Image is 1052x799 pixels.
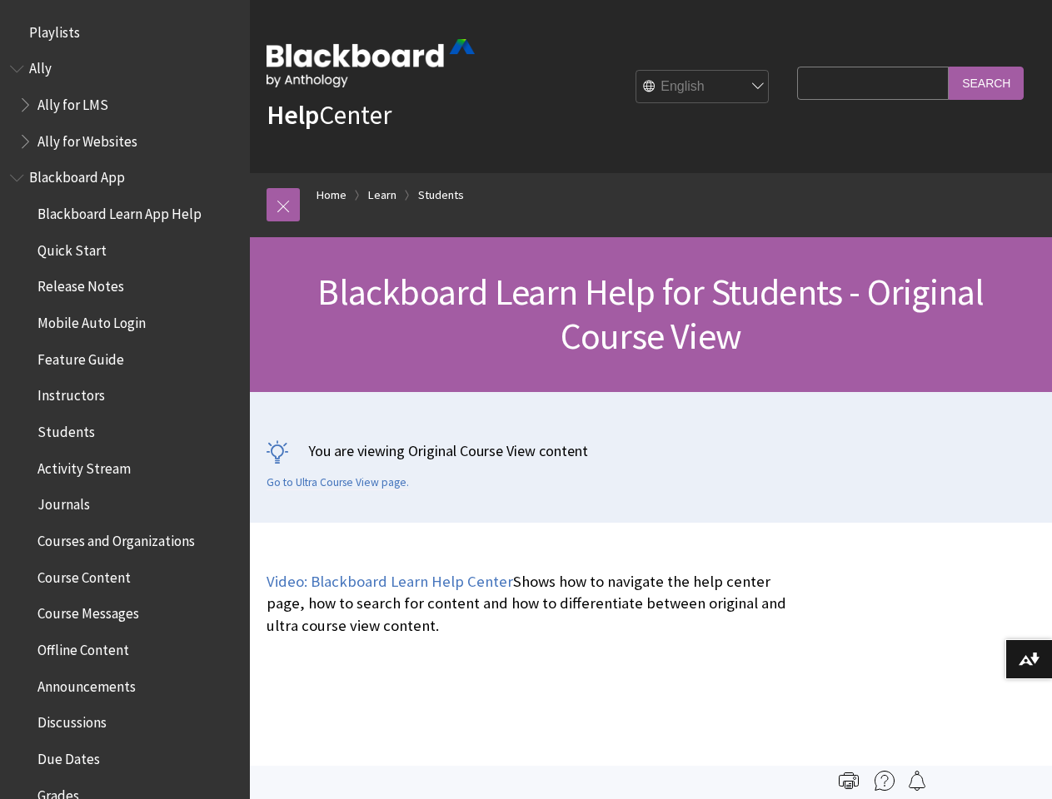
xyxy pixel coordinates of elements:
[37,745,100,767] span: Due Dates
[267,98,391,132] a: HelpCenter
[37,636,129,658] span: Offline Content
[267,475,409,490] a: Go to Ultra Course View page.
[267,572,513,592] a: Video: Blackboard Learn Help Center
[37,345,124,368] span: Feature Guide
[267,571,789,637] p: Shows how to navigate the help center page, how to search for content and how to differentiate be...
[875,771,895,791] img: More help
[37,527,195,549] span: Courses and Organizations
[267,39,475,87] img: Blackboard by Anthology
[37,200,202,222] span: Blackboard Learn App Help
[317,269,984,359] span: Blackboard Learn Help for Students - Original Course View
[37,382,105,404] span: Instructors
[37,600,139,623] span: Course Messages
[37,563,131,586] span: Course Content
[37,309,146,331] span: Mobile Auto Login
[907,771,927,791] img: Follow this page
[636,71,770,104] select: Site Language Selector
[10,55,240,156] nav: Book outline for Anthology Ally Help
[317,185,347,206] a: Home
[29,55,52,77] span: Ally
[10,18,240,47] nav: Book outline for Playlists
[29,164,125,186] span: Blackboard App
[267,440,1035,461] p: You are viewing Original Course View content
[37,708,107,731] span: Discussions
[418,185,464,206] a: Students
[949,67,1024,99] input: Search
[37,127,137,150] span: Ally for Websites
[37,418,95,440] span: Students
[37,672,136,695] span: Announcements
[29,18,80,41] span: Playlists
[368,185,396,206] a: Learn
[37,454,131,477] span: Activity Stream
[37,491,90,514] span: Journals
[37,273,124,295] span: Release Notes
[37,91,108,113] span: Ally for LMS
[267,98,319,132] strong: Help
[37,236,107,259] span: Quick Start
[839,771,859,791] img: Print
